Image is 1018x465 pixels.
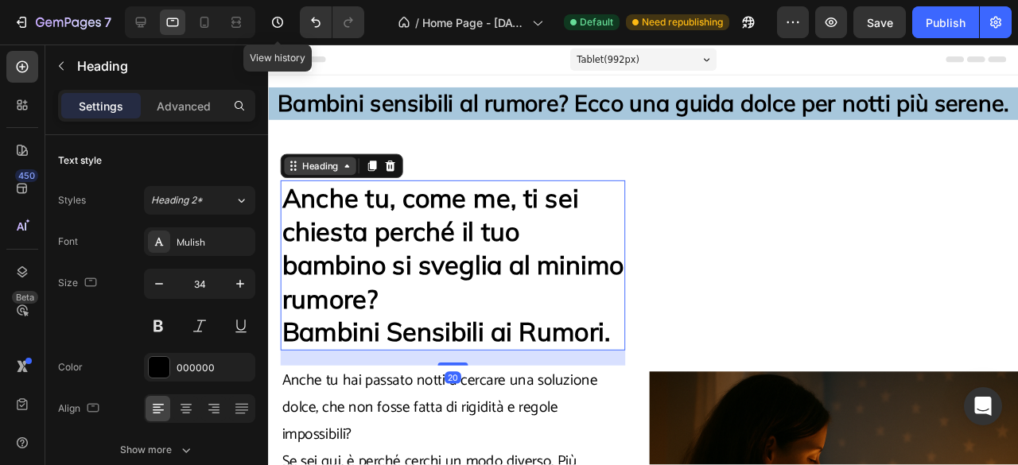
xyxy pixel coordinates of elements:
button: View history [262,6,293,38]
div: Beta [12,291,38,304]
span: / [415,14,419,31]
div: Font [58,234,78,249]
button: Publish [912,6,979,38]
div: Publish [926,14,966,31]
div: Open Intercom Messenger [964,387,1002,425]
p: Heading [77,56,249,76]
button: 7 [6,6,119,38]
span: Save [867,16,893,29]
span: Home Page - [DATE] 09:43:38 [422,14,526,31]
div: Color [58,360,83,374]
button: Save [853,6,906,38]
span: Heading 2* [151,193,203,207]
p: Settings [79,98,123,114]
div: 450 [15,169,38,182]
span: Need republishing [642,15,723,29]
span: Default [580,15,613,29]
div: 000000 [177,361,251,375]
div: Size [58,273,100,294]
button: Heading 2* [144,186,255,215]
div: Align [58,398,103,420]
div: Styles [58,193,86,207]
div: Show more [120,442,194,458]
div: Mulish [177,235,251,250]
div: Text style [58,153,102,168]
p: 7 [104,13,111,32]
div: Undo/Redo [300,6,364,38]
button: Show more [58,436,255,464]
p: Advanced [157,98,211,114]
iframe: Design area [268,45,1018,465]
